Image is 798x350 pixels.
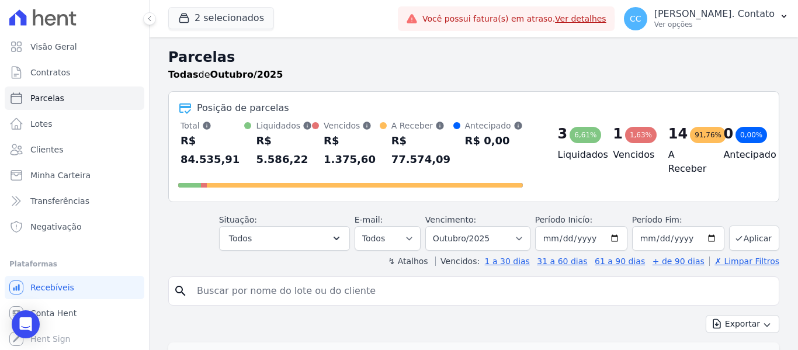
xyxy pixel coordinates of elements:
a: Ver detalhes [555,14,606,23]
span: Negativação [30,221,82,233]
div: Liquidados [256,120,312,131]
div: Open Intercom Messenger [12,310,40,338]
p: [PERSON_NAME]. Contato [654,8,775,20]
div: Vencidos [324,120,380,131]
div: R$ 5.586,22 [256,131,312,169]
div: Posição de parcelas [197,101,289,115]
div: 1,63% [625,127,657,143]
label: Vencimento: [425,215,476,224]
span: Transferências [30,195,89,207]
a: Contratos [5,61,144,84]
div: 14 [668,124,688,143]
button: Aplicar [729,226,779,251]
a: + de 90 dias [653,257,705,266]
a: 31 a 60 dias [537,257,587,266]
button: Exportar [706,315,779,333]
a: Negativação [5,215,144,238]
a: Recebíveis [5,276,144,299]
input: Buscar por nome do lote ou do cliente [190,279,774,303]
i: search [174,284,188,298]
button: 2 selecionados [168,7,274,29]
div: R$ 0,00 [465,131,523,150]
a: 61 a 90 dias [595,257,645,266]
a: Transferências [5,189,144,213]
span: Todos [229,231,252,245]
h4: Antecipado [723,148,760,162]
div: 0 [723,124,733,143]
label: ↯ Atalhos [388,257,428,266]
a: Minha Carteira [5,164,144,187]
strong: Outubro/2025 [210,69,283,80]
span: Contratos [30,67,70,78]
div: 3 [558,124,568,143]
div: 6,61% [570,127,601,143]
a: Parcelas [5,86,144,110]
p: Ver opções [654,20,775,29]
span: Visão Geral [30,41,77,53]
a: ✗ Limpar Filtros [709,257,779,266]
h4: Liquidados [558,148,595,162]
label: Situação: [219,215,257,224]
label: Período Inicío: [535,215,592,224]
span: CC [630,15,641,23]
div: 0,00% [735,127,767,143]
h2: Parcelas [168,47,779,68]
span: Recebíveis [30,282,74,293]
a: Visão Geral [5,35,144,58]
div: Total [181,120,244,131]
label: Período Fim: [632,214,724,226]
h4: Vencidos [613,148,650,162]
a: Lotes [5,112,144,136]
div: 1 [613,124,623,143]
div: Plataformas [9,257,140,271]
a: 1 a 30 dias [485,257,530,266]
h4: A Receber [668,148,705,176]
div: R$ 1.375,60 [324,131,380,169]
span: Conta Hent [30,307,77,319]
div: Antecipado [465,120,523,131]
span: Minha Carteira [30,169,91,181]
span: Lotes [30,118,53,130]
div: A Receber [391,120,453,131]
div: R$ 77.574,09 [391,131,453,169]
div: R$ 84.535,91 [181,131,244,169]
label: Vencidos: [435,257,480,266]
span: Você possui fatura(s) em atraso. [422,13,606,25]
span: Parcelas [30,92,64,104]
button: CC [PERSON_NAME]. Contato Ver opções [615,2,798,35]
span: Clientes [30,144,63,155]
strong: Todas [168,69,199,80]
div: 91,76% [690,127,726,143]
label: E-mail: [355,215,383,224]
a: Conta Hent [5,302,144,325]
a: Clientes [5,138,144,161]
p: de [168,68,283,82]
button: Todos [219,226,350,251]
